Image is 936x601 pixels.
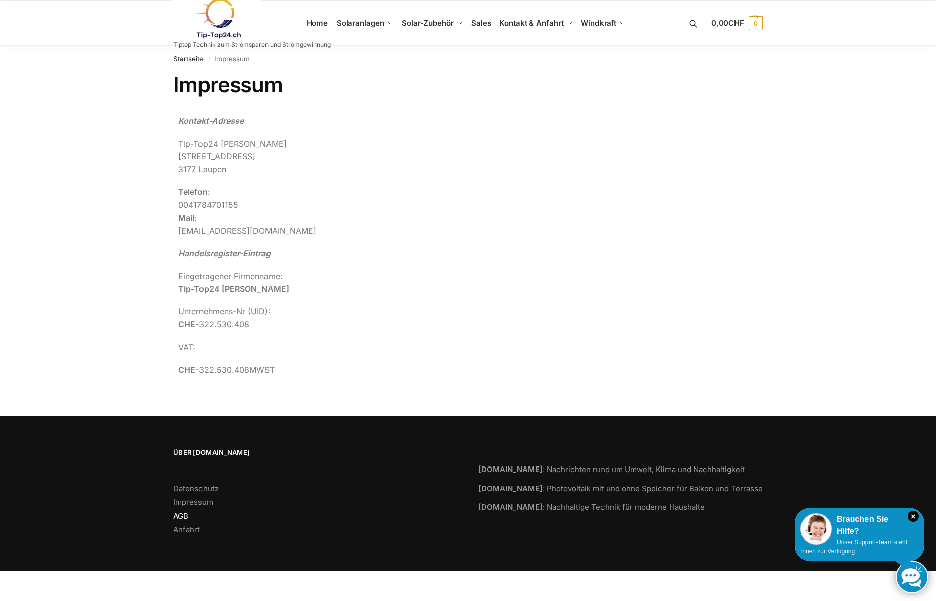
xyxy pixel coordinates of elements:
a: [DOMAIN_NAME]: Nachrichten rund um Umwelt, Klima und Nachhaltigkeit [478,464,745,474]
a: Datenschutz [173,484,219,493]
strong: CHE- [178,319,199,329]
strong: Telefon [178,187,208,197]
p: Unternehmens-Nr (UID): 322.530.408 [178,305,616,331]
em: Handelsregister-Eintrag [178,248,271,258]
strong: [DOMAIN_NAME] [478,484,543,493]
div: Brauchen Sie Hilfe? [800,513,919,538]
a: [DOMAIN_NAME]: Nachhaltige Technik für moderne Haushalte [478,502,705,512]
a: [DOMAIN_NAME]: Photovoltaik mit und ohne Speicher für Balkon und Terrasse [478,484,763,493]
a: Impressum [173,497,213,507]
a: Solar-Zubehör [397,1,467,46]
em: Kontakt-Adresse [178,116,244,126]
span: Windkraft [581,18,616,28]
strong: Mail [178,213,194,223]
nav: Breadcrumb [173,46,763,72]
span: 0,00 [711,18,744,28]
i: Schließen [908,511,919,522]
p: Tiptop Technik zum Stromsparen und Stromgewinnung [173,42,331,48]
a: Sales [467,1,495,46]
span: CHF [728,18,744,28]
p: Eingetragener Firmenname: [178,270,616,296]
span: Solaranlagen [337,18,384,28]
img: Customer service [800,513,832,545]
p: Tip-Top24 [PERSON_NAME] [STREET_ADDRESS] 3177 Laupen [178,138,616,176]
strong: CHE- [178,365,199,375]
span: : [208,187,210,197]
a: Solaranlagen [332,1,397,46]
span: / [204,55,214,63]
h1: Impressum [173,72,763,97]
p: VAT: [178,341,616,354]
span: Unser Support-Team steht Ihnen zur Verfügung [800,539,907,555]
a: AGB [173,511,188,521]
strong: Tip-Top24 [PERSON_NAME] [178,284,289,294]
a: Kontakt & Anfahrt [495,1,577,46]
a: Anfahrt [173,525,200,535]
strong: [DOMAIN_NAME] [478,502,543,512]
span: Sales [471,18,491,28]
strong: [DOMAIN_NAME] [478,464,543,474]
span: 0 [749,16,763,30]
span: Über [DOMAIN_NAME] [173,448,458,458]
a: Startseite [173,55,204,63]
p: 0041784701155 : [EMAIL_ADDRESS][DOMAIN_NAME] [178,186,616,237]
a: Windkraft [577,1,630,46]
span: Kontakt & Anfahrt [499,18,563,28]
a: 0,00CHF 0 [711,8,763,38]
span: Solar-Zubehör [402,18,454,28]
p: 322.530.408MWST [178,364,616,377]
